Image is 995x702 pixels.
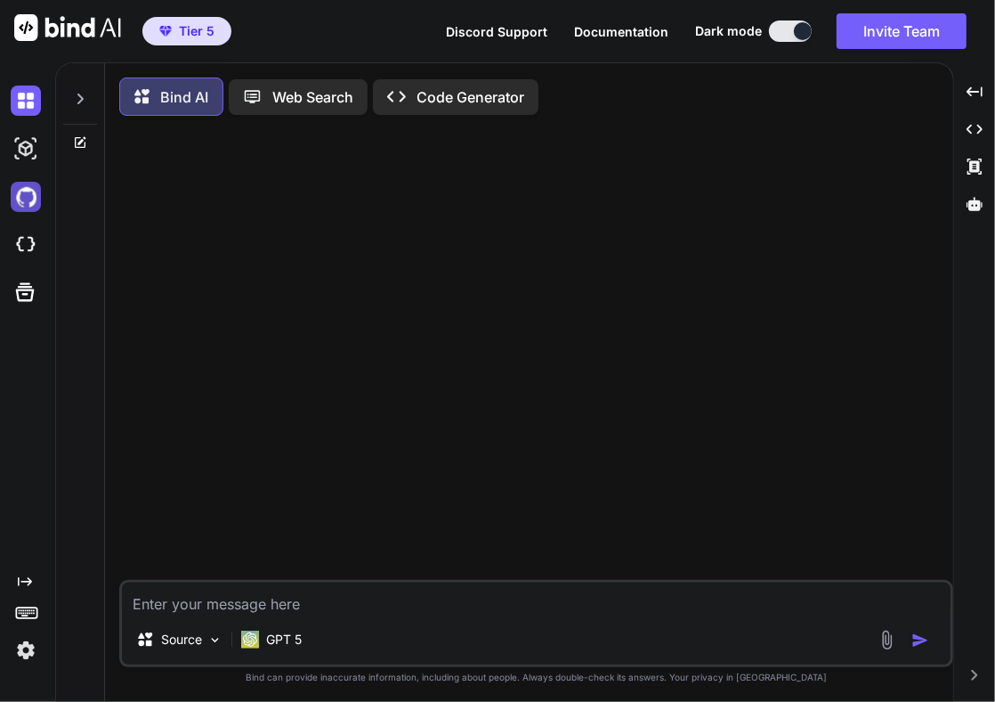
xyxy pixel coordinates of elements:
[266,631,302,649] p: GPT 5
[446,22,547,41] button: Discord Support
[695,22,762,40] span: Dark mode
[159,26,172,37] img: premium
[11,635,41,665] img: settings
[417,86,524,108] p: Code Generator
[161,631,202,649] p: Source
[911,632,929,649] img: icon
[11,230,41,260] img: cloudideIcon
[574,24,668,39] span: Documentation
[574,22,668,41] button: Documentation
[272,86,353,108] p: Web Search
[14,14,121,41] img: Bind AI
[142,17,231,45] button: premiumTier 5
[207,633,222,648] img: Pick Models
[179,22,214,40] span: Tier 5
[119,671,953,684] p: Bind can provide inaccurate information, including about people. Always double-check its answers....
[11,182,41,212] img: githubDark
[11,134,41,164] img: darkAi-studio
[877,630,897,650] img: attachment
[837,13,967,49] button: Invite Team
[160,86,208,108] p: Bind AI
[241,631,259,649] img: GPT 5
[11,86,41,116] img: darkChat
[446,24,547,39] span: Discord Support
